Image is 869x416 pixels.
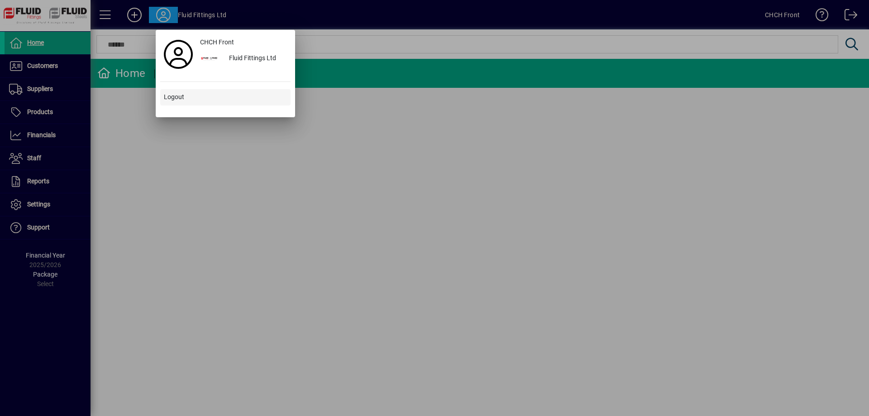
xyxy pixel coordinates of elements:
[222,51,291,67] div: Fluid Fittings Ltd
[164,92,184,102] span: Logout
[160,46,196,62] a: Profile
[200,38,234,47] span: CHCH Front
[196,51,291,67] button: Fluid Fittings Ltd
[196,34,291,51] a: CHCH Front
[160,89,291,105] button: Logout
